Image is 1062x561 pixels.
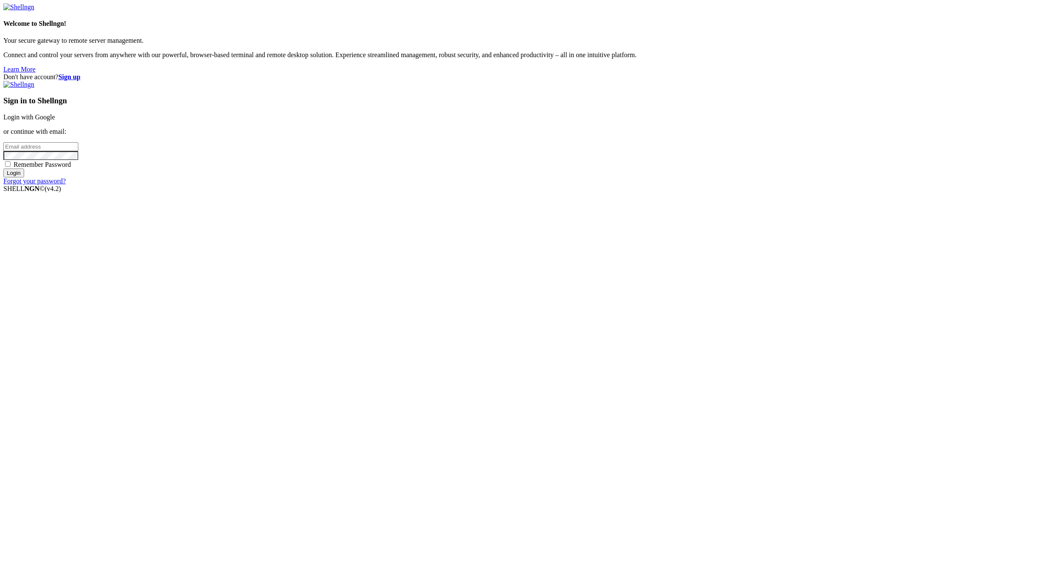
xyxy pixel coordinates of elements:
[3,51,1059,59] p: Connect and control your servers from anywhere with our powerful, browser-based terminal and remo...
[3,128,1059,135] p: or continue with email:
[5,161,11,167] input: Remember Password
[3,169,24,177] input: Login
[45,185,61,192] span: 4.2.0
[25,185,40,192] b: NGN
[3,185,61,192] span: SHELL ©
[3,142,78,151] input: Email address
[3,73,1059,81] div: Don't have account?
[14,161,71,168] span: Remember Password
[3,66,36,73] a: Learn More
[3,113,55,121] a: Login with Google
[58,73,80,80] a: Sign up
[3,20,1059,28] h4: Welcome to Shellngn!
[3,3,34,11] img: Shellngn
[3,96,1059,105] h3: Sign in to Shellngn
[3,37,1059,44] p: Your secure gateway to remote server management.
[3,177,66,185] a: Forgot your password?
[3,81,34,88] img: Shellngn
